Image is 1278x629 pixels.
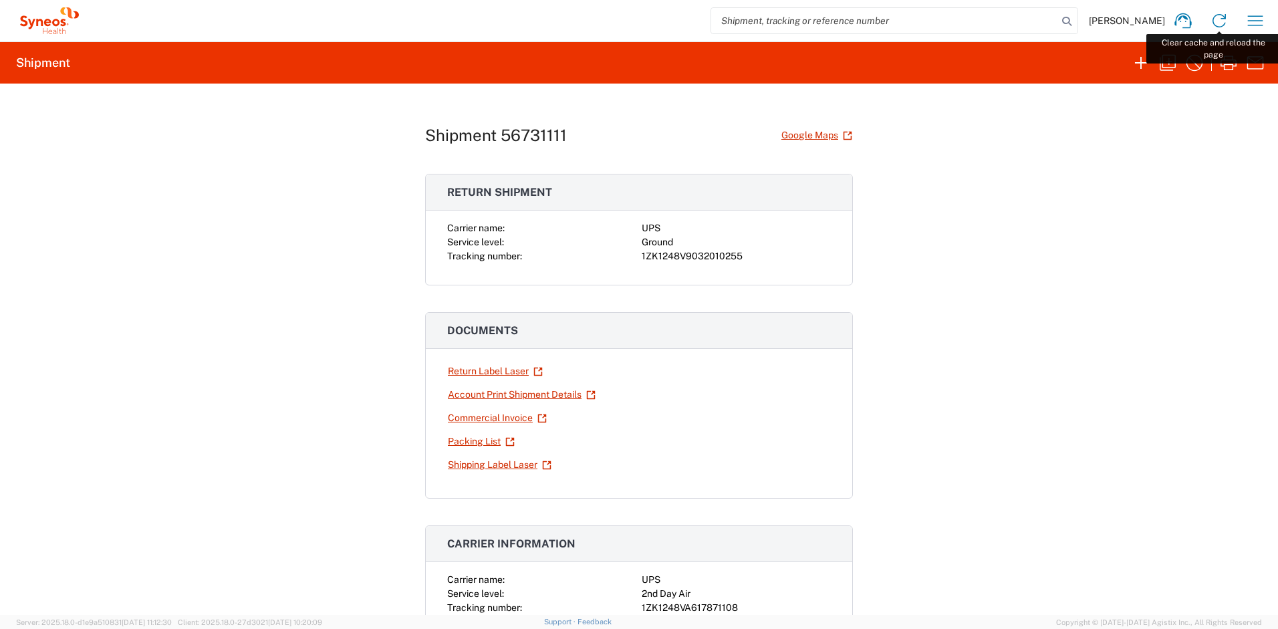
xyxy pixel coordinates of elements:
[1056,616,1262,628] span: Copyright © [DATE]-[DATE] Agistix Inc., All Rights Reserved
[447,223,505,233] span: Carrier name:
[642,221,831,235] div: UPS
[447,537,576,550] span: Carrier information
[268,618,322,626] span: [DATE] 10:20:09
[642,587,831,601] div: 2nd Day Air
[16,618,172,626] span: Server: 2025.18.0-d1e9a510831
[711,8,1057,33] input: Shipment, tracking or reference number
[447,406,547,430] a: Commercial Invoice
[642,601,831,615] div: 1ZK1248VA617871108
[178,618,322,626] span: Client: 2025.18.0-27d3021
[447,430,515,453] a: Packing List
[447,186,552,199] span: Return shipment
[447,237,504,247] span: Service level:
[578,618,612,626] a: Feedback
[122,618,172,626] span: [DATE] 11:12:30
[447,251,522,261] span: Tracking number:
[544,618,578,626] a: Support
[642,249,831,263] div: 1ZK1248V9032010255
[16,55,70,71] h2: Shipment
[447,574,505,585] span: Carrier name:
[447,588,504,599] span: Service level:
[447,383,596,406] a: Account Print Shipment Details
[447,324,518,337] span: Documents
[447,453,552,477] a: Shipping Label Laser
[781,124,853,147] a: Google Maps
[1089,15,1165,27] span: [PERSON_NAME]
[642,573,831,587] div: UPS
[447,360,543,383] a: Return Label Laser
[642,235,831,249] div: Ground
[425,126,567,145] h1: Shipment 56731111
[447,602,522,613] span: Tracking number:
